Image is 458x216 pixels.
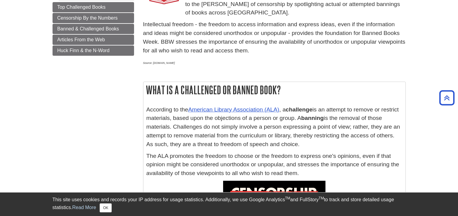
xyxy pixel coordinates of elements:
[72,205,96,210] a: Read More
[143,82,405,98] h2: What is a Challenged or Banned Book?
[146,152,402,178] p: The ALA promotes the freedom to choose or the freedom to express one's opinions, even if that opi...
[57,37,105,42] span: Articles From the Web
[57,48,110,53] span: Huck Finn & the N-Word
[53,196,406,212] div: This site uses cookies and records your IP address for usage statistics. Additionally, we use Goo...
[100,203,111,212] button: Close
[57,15,118,20] span: Censorship By the Numbers
[53,35,134,45] a: Articles From the Web
[143,61,175,64] em: Source: [DOMAIN_NAME]
[437,94,456,102] a: Back to Top
[53,13,134,23] a: Censorship By the Numbers
[53,45,134,56] a: Huck Finn & the N-Word
[53,2,134,12] a: Top Challenged Books
[188,106,279,113] a: American Library Association (ALA)
[301,115,324,121] strong: banning
[57,5,106,10] span: Top Challenged Books
[319,196,324,200] sup: TM
[146,105,402,149] p: According to the , a is an attempt to remove or restrict materials, based upon the objections of ...
[57,26,119,31] span: Banned & Challenged Books
[286,106,312,113] strong: challenge
[285,196,290,200] sup: TM
[53,24,134,34] a: Banned & Challenged Books
[143,20,406,55] p: Intellectual freedom - the freedom to access information and express ideas, even if the informati...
